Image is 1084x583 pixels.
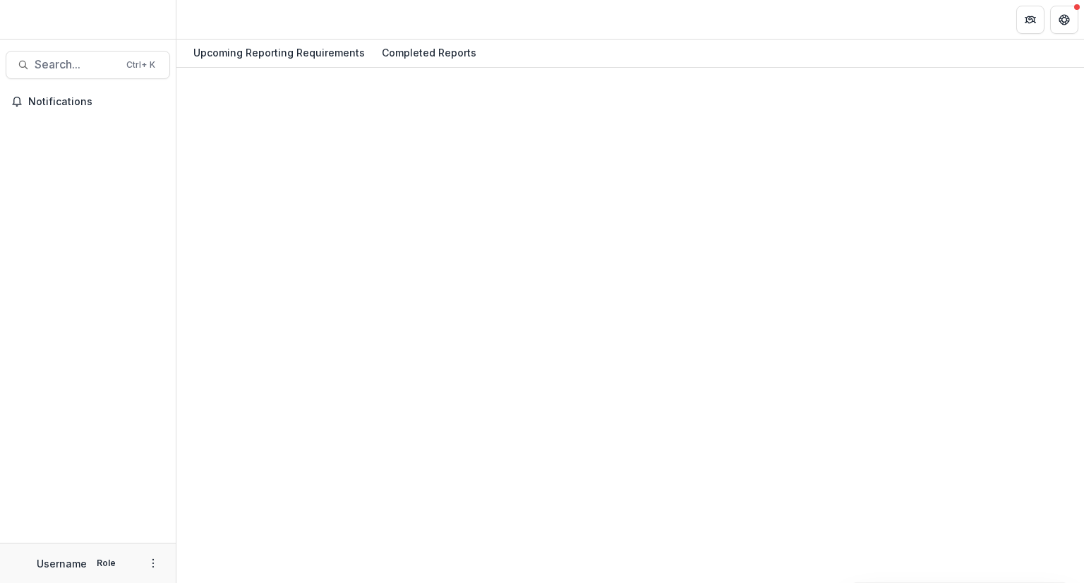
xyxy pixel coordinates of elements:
span: Search... [35,58,118,71]
button: Get Help [1050,6,1078,34]
a: Completed Reports [376,40,482,67]
div: Ctrl + K [124,57,158,73]
div: Upcoming Reporting Requirements [188,42,371,63]
button: Notifications [6,90,170,113]
button: Search... [6,51,170,79]
span: Notifications [28,96,164,108]
p: Username [37,556,87,571]
button: Partners [1016,6,1044,34]
button: More [145,555,162,572]
div: Completed Reports [376,42,482,63]
p: Role [92,557,120,570]
a: Upcoming Reporting Requirements [188,40,371,67]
